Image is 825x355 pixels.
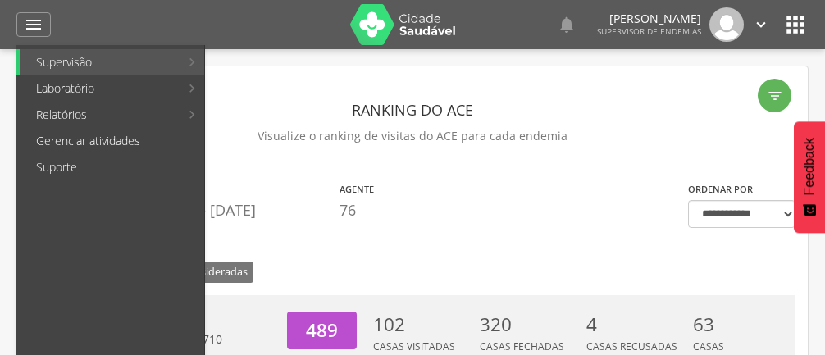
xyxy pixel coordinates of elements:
a: Laboratório [20,75,180,102]
a: Relatórios [20,102,180,128]
a: Suporte [20,154,204,180]
a: Gerenciar atividades [20,128,204,154]
a: Supervisão [20,49,180,75]
button: Feedback - Mostrar pesquisa [794,121,825,233]
span: Feedback [802,138,817,195]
